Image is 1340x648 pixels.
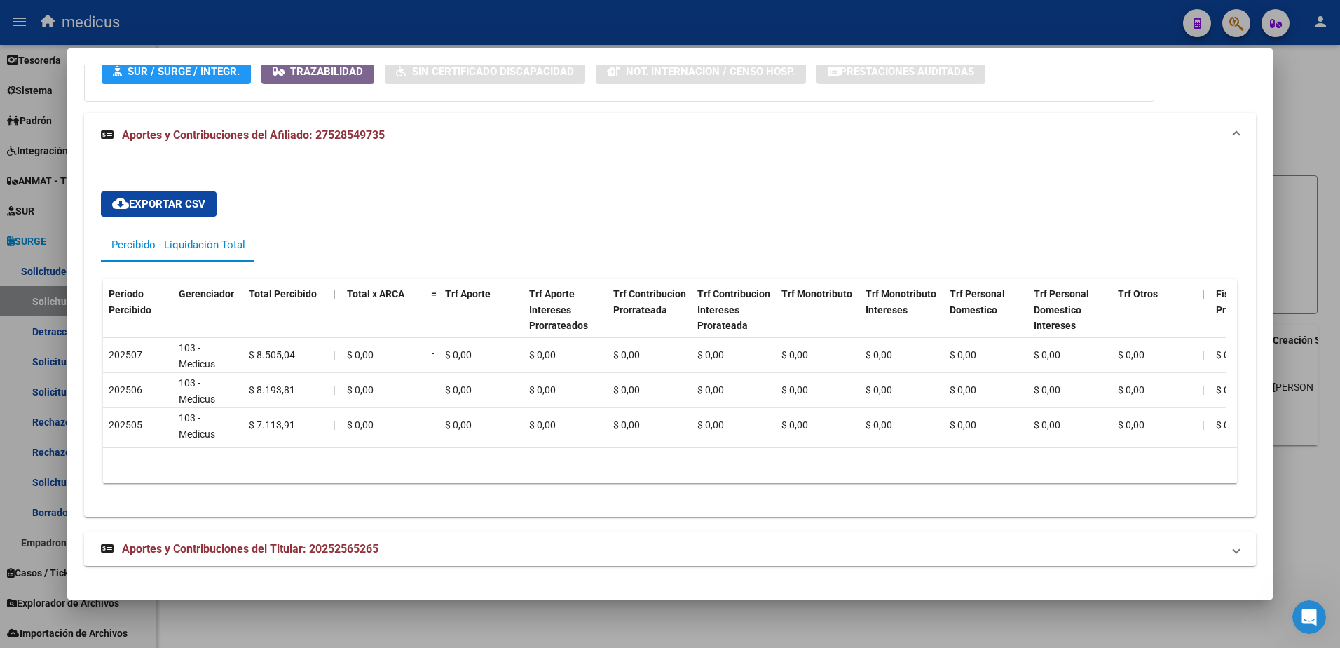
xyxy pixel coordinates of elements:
[333,384,335,396] span: |
[529,288,588,332] span: Trf Aporte Intereses Prorrateados
[179,412,216,456] span: 103 - Medicus Prepaga
[425,279,439,357] datatable-header-cell: =
[412,65,574,78] span: Sin Certificado Discapacidad
[327,279,341,357] datatable-header-cell: |
[781,419,808,431] span: $ 0,00
[776,279,860,357] datatable-header-cell: Trf Monotributo
[179,377,216,421] span: 103 - Medicus Prepaga
[529,419,556,431] span: $ 0,00
[179,288,234,299] span: Gerenciador
[1216,288,1275,316] span: Fiscalización Prorateado
[445,349,472,360] span: $ 0,00
[249,384,295,396] span: $ 8.193,81
[1034,419,1060,431] span: $ 0,00
[866,288,936,316] span: Trf Monotributo Intereses
[122,128,385,142] span: Aportes y Contribuciones del Afiliado: 27528549735
[341,279,425,357] datatable-header-cell: Total x ARCA
[1216,384,1243,396] span: $ 0,00
[84,113,1257,158] mat-expansion-panel-header: Aportes y Contribuciones del Afiliado: 27528549735
[431,384,437,396] span: =
[1292,600,1326,634] iframe: Intercom live chat
[1118,384,1144,396] span: $ 0,00
[1034,349,1060,360] span: $ 0,00
[249,288,317,299] span: Total Percibido
[122,542,378,555] span: Aportes y Contribuciones del Titular: 20252565265
[347,419,374,431] span: $ 0,00
[431,288,437,299] span: =
[524,279,608,357] datatable-header-cell: Trf Aporte Intereses Prorrateados
[613,419,640,431] span: $ 0,00
[290,65,363,78] span: Trazabilidad
[950,349,976,360] span: $ 0,00
[333,349,335,360] span: |
[950,419,976,431] span: $ 0,00
[243,279,327,357] datatable-header-cell: Total Percibido
[1034,384,1060,396] span: $ 0,00
[445,288,491,299] span: Trf Aporte
[445,384,472,396] span: $ 0,00
[697,349,724,360] span: $ 0,00
[128,65,240,78] span: SUR / SURGE / INTEGR.
[1112,279,1196,357] datatable-header-cell: Trf Otros
[347,288,404,299] span: Total x ARCA
[1216,349,1243,360] span: $ 0,00
[1210,279,1294,357] datatable-header-cell: Fiscalización Prorateado
[950,288,1005,316] span: Trf Personal Domestico
[697,419,724,431] span: $ 0,00
[866,349,892,360] span: $ 0,00
[781,384,808,396] span: $ 0,00
[866,419,892,431] span: $ 0,00
[697,288,770,332] span: Trf Contribucion Intereses Prorateada
[1034,288,1089,332] span: Trf Personal Domestico Intereses
[109,288,151,316] span: Período Percibido
[431,349,437,360] span: =
[173,279,243,357] datatable-header-cell: Gerenciador
[84,532,1257,566] mat-expansion-panel-header: Aportes y Contribuciones del Titular: 20252565265
[111,237,245,252] div: Percibido - Liquidación Total
[249,349,295,360] span: $ 8.505,04
[1202,288,1205,299] span: |
[102,58,251,84] button: SUR / SURGE / INTEGR.
[385,58,585,84] button: Sin Certificado Discapacidad
[84,158,1257,517] div: Aportes y Contribuciones del Afiliado: 27528549735
[529,349,556,360] span: $ 0,00
[1118,349,1144,360] span: $ 0,00
[103,279,173,357] datatable-header-cell: Período Percibido
[950,384,976,396] span: $ 0,00
[112,198,205,210] span: Exportar CSV
[333,288,336,299] span: |
[1028,279,1112,357] datatable-header-cell: Trf Personal Domestico Intereses
[1118,288,1158,299] span: Trf Otros
[249,419,295,431] span: $ 7.113,91
[613,349,640,360] span: $ 0,00
[109,349,142,360] span: 202507
[529,384,556,396] span: $ 0,00
[1202,419,1204,431] span: |
[697,384,724,396] span: $ 0,00
[101,191,217,217] button: Exportar CSV
[816,58,985,84] button: Prestaciones Auditadas
[781,349,808,360] span: $ 0,00
[692,279,776,357] datatable-header-cell: Trf Contribucion Intereses Prorateada
[781,288,852,299] span: Trf Monotributo
[1202,384,1204,396] span: |
[261,58,374,84] button: Trazabilidad
[179,342,216,386] span: 103 - Medicus Prepaga
[431,419,437,431] span: =
[613,384,640,396] span: $ 0,00
[608,279,692,357] datatable-header-cell: Trf Contribucion Prorrateada
[333,419,335,431] span: |
[109,419,142,431] span: 202505
[1202,349,1204,360] span: |
[840,65,974,78] span: Prestaciones Auditadas
[860,279,944,357] datatable-header-cell: Trf Monotributo Intereses
[439,279,524,357] datatable-header-cell: Trf Aporte
[944,279,1028,357] datatable-header-cell: Trf Personal Domestico
[596,58,806,84] button: Not. Internacion / Censo Hosp.
[1216,419,1243,431] span: $ 0,00
[445,419,472,431] span: $ 0,00
[112,195,129,212] mat-icon: cloud_download
[626,65,795,78] span: Not. Internacion / Censo Hosp.
[347,384,374,396] span: $ 0,00
[613,288,686,316] span: Trf Contribucion Prorrateada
